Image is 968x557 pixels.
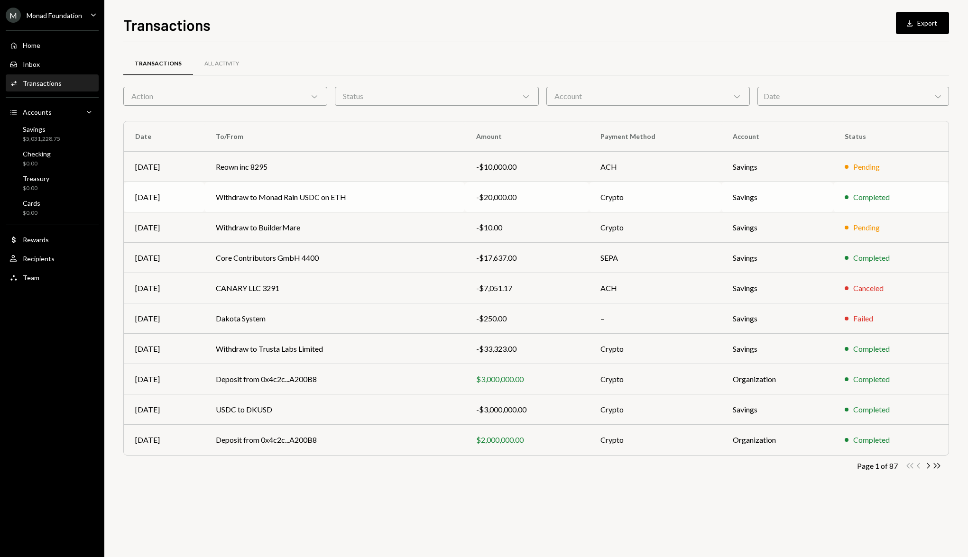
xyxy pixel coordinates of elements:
[135,283,193,294] div: [DATE]
[853,374,890,385] div: Completed
[124,121,204,152] th: Date
[476,283,578,294] div: -$7,051.17
[135,222,193,233] div: [DATE]
[135,192,193,203] div: [DATE]
[135,60,182,68] div: Transactions
[721,273,833,303] td: Savings
[23,108,52,116] div: Accounts
[204,152,465,182] td: Reown inc 8295
[6,122,99,145] a: Savings$5,031,228.75
[135,374,193,385] div: [DATE]
[757,87,949,106] div: Date
[23,199,40,207] div: Cards
[123,52,193,76] a: Transactions
[6,74,99,91] a: Transactions
[853,252,890,264] div: Completed
[204,273,465,303] td: CANARY LLC 3291
[23,255,55,263] div: Recipients
[853,404,890,415] div: Completed
[6,269,99,286] a: Team
[123,87,327,106] div: Action
[135,343,193,355] div: [DATE]
[204,60,239,68] div: All Activity
[853,343,890,355] div: Completed
[476,192,578,203] div: -$20,000.00
[465,121,589,152] th: Amount
[193,52,250,76] a: All Activity
[27,11,82,19] div: Monad Foundation
[6,147,99,170] a: Checking$0.00
[204,394,465,425] td: USDC to DKUSD
[204,182,465,212] td: Withdraw to Monad Rain USDC on ETH
[896,12,949,34] button: Export
[476,343,578,355] div: -$33,323.00
[853,313,873,324] div: Failed
[476,374,578,385] div: $3,000,000.00
[721,364,833,394] td: Organization
[721,303,833,334] td: Savings
[853,192,890,203] div: Completed
[853,222,880,233] div: Pending
[476,434,578,446] div: $2,000,000.00
[833,121,949,152] th: Status
[6,8,21,23] div: M
[721,212,833,243] td: Savings
[135,161,193,173] div: [DATE]
[204,243,465,273] td: Core Contributors GmbH 4400
[589,273,721,303] td: ACH
[204,364,465,394] td: Deposit from 0x4c2c...A200B8
[589,364,721,394] td: Crypto
[23,135,60,143] div: $5,031,228.75
[589,152,721,182] td: ACH
[721,334,833,364] td: Savings
[335,87,539,106] div: Status
[476,404,578,415] div: -$3,000,000.00
[135,404,193,415] div: [DATE]
[204,212,465,243] td: Withdraw to BuilderMare
[6,37,99,54] a: Home
[589,212,721,243] td: Crypto
[6,231,99,248] a: Rewards
[721,394,833,425] td: Savings
[23,209,40,217] div: $0.00
[721,121,833,152] th: Account
[204,121,465,152] th: To/From
[476,313,578,324] div: -$250.00
[476,161,578,173] div: -$10,000.00
[857,461,898,470] div: Page 1 of 87
[853,434,890,446] div: Completed
[721,243,833,273] td: Savings
[476,252,578,264] div: -$17,637.00
[6,55,99,73] a: Inbox
[589,394,721,425] td: Crypto
[589,334,721,364] td: Crypto
[6,250,99,267] a: Recipients
[23,150,51,158] div: Checking
[123,15,211,34] h1: Transactions
[204,425,465,455] td: Deposit from 0x4c2c...A200B8
[135,434,193,446] div: [DATE]
[589,121,721,152] th: Payment Method
[853,283,884,294] div: Canceled
[589,303,721,334] td: –
[589,425,721,455] td: Crypto
[204,334,465,364] td: Withdraw to Trusta Labs Limited
[6,103,99,120] a: Accounts
[721,152,833,182] td: Savings
[589,243,721,273] td: SEPA
[23,60,40,68] div: Inbox
[23,184,49,192] div: $0.00
[204,303,465,334] td: Dakota System
[135,313,193,324] div: [DATE]
[6,196,99,219] a: Cards$0.00
[23,274,39,282] div: Team
[23,125,60,133] div: Savings
[135,252,193,264] div: [DATE]
[546,87,750,106] div: Account
[721,425,833,455] td: Organization
[6,172,99,194] a: Treasury$0.00
[853,161,880,173] div: Pending
[23,236,49,244] div: Rewards
[476,222,578,233] div: -$10.00
[23,41,40,49] div: Home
